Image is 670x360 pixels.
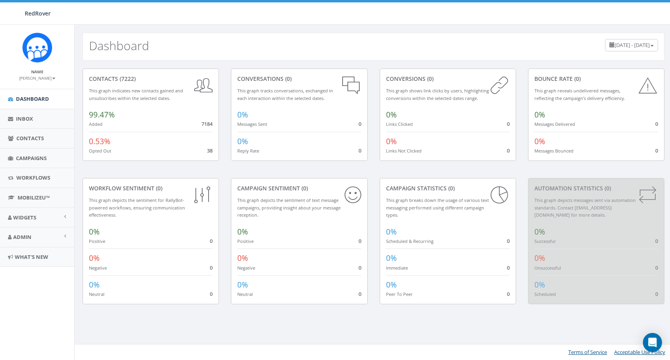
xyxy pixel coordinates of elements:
[237,88,333,101] small: This graph tracks conversations, exchanged in each interaction within the selected dates.
[534,88,625,101] small: This graph reveals undelivered messages, reflecting the campaign's delivery efficiency.
[210,237,213,245] span: 0
[89,110,115,120] span: 99.47%
[386,136,397,147] span: 0%
[643,333,662,352] div: Open Intercom Messenger
[237,253,248,263] span: 0%
[237,238,254,244] small: Positive
[386,121,413,127] small: Links Clicked
[507,120,510,127] span: 0
[507,290,510,297] span: 0
[237,280,248,290] span: 0%
[16,174,50,181] span: Workflows
[13,233,32,241] span: Admin
[615,41,650,49] span: [DATE] - [DATE]
[89,265,107,271] small: Negative
[89,39,149,52] h2: Dashboard
[534,184,658,192] div: Automation Statistics
[386,75,510,83] div: conversions
[386,110,397,120] span: 0%
[89,238,105,244] small: Positive
[89,227,100,237] span: 0%
[16,155,47,162] span: Campaigns
[507,237,510,245] span: 0
[568,348,607,356] a: Terms of Service
[386,280,397,290] span: 0%
[237,227,248,237] span: 0%
[655,264,658,271] span: 0
[359,237,361,245] span: 0
[89,253,100,263] span: 0%
[207,147,213,154] span: 38
[655,147,658,154] span: 0
[447,184,455,192] span: (0)
[284,75,292,82] span: (0)
[89,197,185,218] small: This graph depicts the sentiment for RallyBot-powered workflows, ensuring communication effective...
[16,135,44,142] span: Contacts
[89,148,111,154] small: Opted Out
[359,147,361,154] span: 0
[534,197,636,218] small: This graph depicts messages sent via automation standards. Contact [EMAIL_ADDRESS][DOMAIN_NAME] f...
[534,148,573,154] small: Messages Bounced
[534,238,556,244] small: Successful
[359,264,361,271] span: 0
[89,280,100,290] span: 0%
[237,121,267,127] small: Messages Sent
[655,290,658,297] span: 0
[22,33,52,63] img: Rally_Corp_Icon.png
[16,95,49,102] span: Dashboard
[89,136,110,147] span: 0.53%
[19,74,55,81] a: [PERSON_NAME]
[89,184,213,192] div: Workflow Sentiment
[237,136,248,147] span: 0%
[89,75,213,83] div: contacts
[534,110,545,120] span: 0%
[89,88,183,101] small: This graph indicates new contacts gained and unsubscribes within the selected dates.
[386,253,397,263] span: 0%
[15,253,48,260] span: What's New
[386,88,489,101] small: This graph shows link clicks by users, highlighting conversions within the selected dates range.
[386,184,510,192] div: Campaign Statistics
[89,121,102,127] small: Added
[507,147,510,154] span: 0
[237,184,361,192] div: Campaign Sentiment
[19,75,55,81] small: [PERSON_NAME]
[386,148,422,154] small: Links Not Clicked
[237,197,341,218] small: This graph depicts the sentiment of text message campaigns, providing insight about your message ...
[300,184,308,192] span: (0)
[534,75,658,83] div: Bounce Rate
[573,75,581,82] span: (0)
[534,280,545,290] span: 0%
[359,290,361,297] span: 0
[201,120,213,127] span: 7184
[507,264,510,271] span: 0
[237,291,253,297] small: Neutral
[31,69,43,74] small: Name
[237,148,259,154] small: Reply Rate
[210,290,213,297] span: 0
[534,227,545,237] span: 0%
[426,75,434,82] span: (0)
[534,136,545,147] span: 0%
[13,214,36,221] span: Widgets
[655,237,658,245] span: 0
[386,197,489,218] small: This graph breaks down the usage of various text messaging performed using different campaign types.
[386,227,397,237] span: 0%
[386,291,413,297] small: Peer To Peer
[614,348,665,356] a: Acceptable Use Policy
[655,120,658,127] span: 0
[154,184,162,192] span: (0)
[210,264,213,271] span: 0
[237,265,255,271] small: Negative
[25,10,51,17] span: RedRover
[386,265,408,271] small: Immediate
[359,120,361,127] span: 0
[118,75,136,82] span: (7222)
[534,253,545,263] span: 0%
[18,194,50,201] span: MobilizeU™
[89,291,104,297] small: Neutral
[386,238,434,244] small: Scheduled & Recurring
[237,75,361,83] div: conversations
[237,110,248,120] span: 0%
[534,291,556,297] small: Scheduled
[603,184,611,192] span: (0)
